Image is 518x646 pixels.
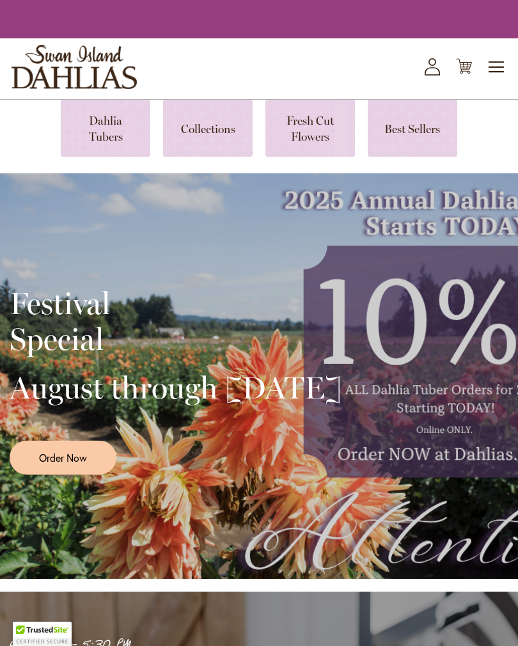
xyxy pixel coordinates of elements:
a: store logo [12,45,137,89]
h2: August through [DATE] [10,370,341,406]
h2: Festival Special [10,285,341,357]
span: Order Now [39,450,87,465]
a: Order Now [10,441,116,475]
